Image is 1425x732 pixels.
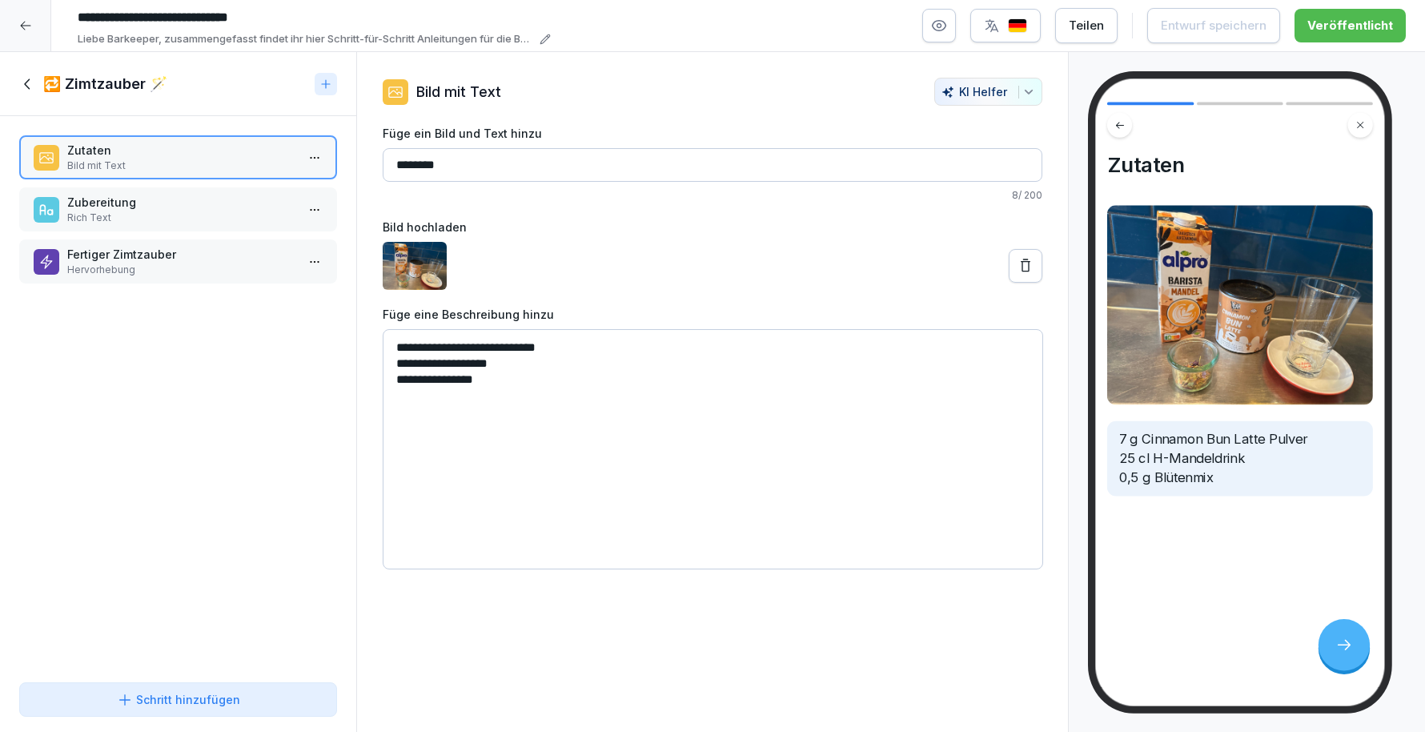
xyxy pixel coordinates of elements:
div: ZubereitungRich Text [19,187,337,231]
img: Bild und Text Vorschau [1107,205,1373,404]
h1: 🔁 Zimtzauber 🪄 [43,74,167,94]
label: Füge eine Beschreibung hinzu [383,306,1042,323]
button: Veröffentlicht [1295,9,1406,42]
button: Teilen [1055,8,1118,43]
p: Fertiger Zimtzauber [67,246,295,263]
div: Veröffentlicht [1307,17,1393,34]
div: Fertiger ZimtzauberHervorhebung [19,239,337,284]
p: 8 / 200 [383,188,1042,203]
div: Teilen [1069,17,1104,34]
p: Bild mit Text [416,81,501,103]
p: Rich Text [67,211,295,225]
div: Entwurf speichern [1161,17,1266,34]
img: bovsenagweylfs5aokqo000g.png [383,242,447,290]
label: Bild hochladen [383,219,1042,235]
p: Zutaten [67,142,295,159]
button: KI Helfer [934,78,1042,106]
p: Bild mit Text [67,159,295,173]
div: ZutatenBild mit Text [19,135,337,179]
p: 7 g Cinnamon Bun Latte Pulver 25 cl H-Mandeldrink 0,5 g Blütenmix [1119,430,1361,488]
div: Schritt hinzufügen [117,691,240,708]
div: KI Helfer [941,85,1035,99]
label: Füge ein Bild und Text hinzu [383,125,1042,142]
p: Zubereitung [67,194,295,211]
button: Schritt hinzufügen [19,682,337,717]
p: Hervorhebung [67,263,295,277]
button: Entwurf speichern [1147,8,1280,43]
h4: Zutaten [1107,152,1373,177]
img: de.svg [1008,18,1027,34]
p: Liebe Barkeeper, zusammengefasst findet ihr hier Schritt-für-Schritt Anleitungen für die Basispro... [78,31,535,47]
